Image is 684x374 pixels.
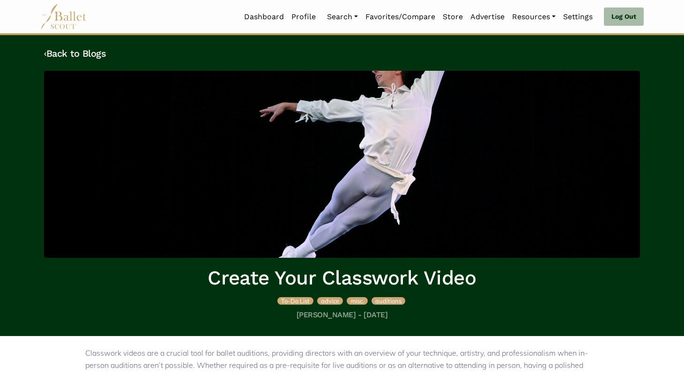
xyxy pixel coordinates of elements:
a: Settings [559,7,596,27]
h1: Create Your Classwork Video [44,265,640,291]
a: misc. [347,296,370,305]
img: header_image.img [44,71,640,258]
a: Dashboard [240,7,288,27]
a: Resources [508,7,559,27]
a: Log Out [604,7,644,26]
span: misc. [350,297,364,305]
a: advice [317,296,345,305]
a: Favorites/Compare [362,7,439,27]
span: To-Do List [281,297,310,305]
a: To-Do List [277,296,315,305]
a: ‹Back to Blogs [44,48,106,59]
a: Store [439,7,467,27]
a: Advertise [467,7,508,27]
span: advice [321,297,339,305]
a: auditions [372,296,405,305]
span: auditions [375,297,401,305]
a: Profile [288,7,320,27]
a: Search [323,7,362,27]
code: ‹ [44,47,46,59]
h5: [PERSON_NAME] - [DATE] [44,310,640,320]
